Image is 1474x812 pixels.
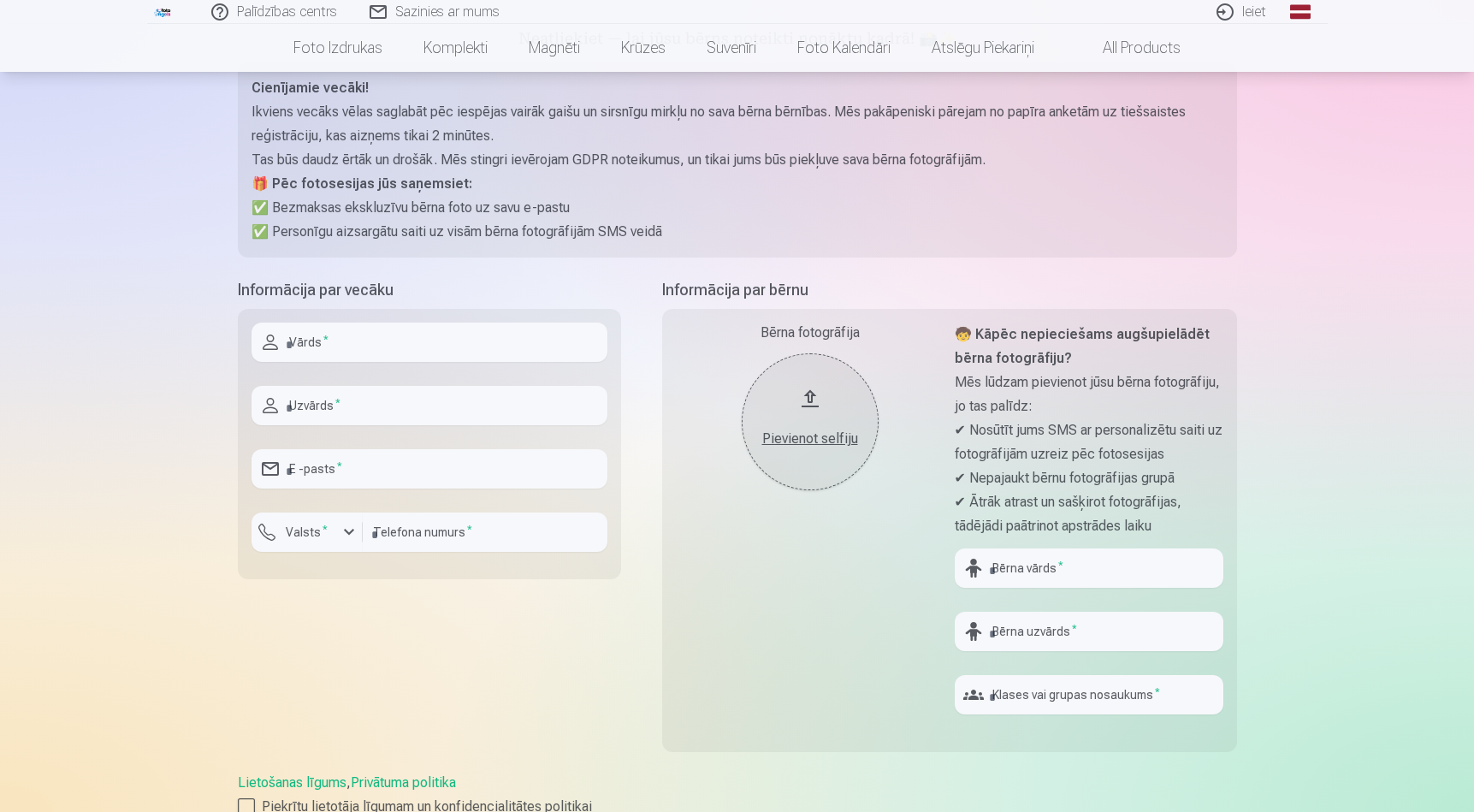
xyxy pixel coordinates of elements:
[601,24,686,72] a: Krūzes
[154,7,173,17] img: /fa1
[252,80,369,96] strong: Cienījamie vecāki!
[279,524,334,541] label: Valsts
[252,148,1223,172] p: Tas būs daudz ērtāk un drošāk. Mēs stingri ievērojam GDPR noteikumus, un tikai jums būs piekļuve ...
[351,774,456,791] a: Privātuma politika
[403,24,508,72] a: Komplekti
[955,326,1210,366] strong: 🧒 Kāpēc nepieciešams augšupielādēt bērna fotogrāfiju?
[742,353,879,490] button: Pievienot selfiju
[955,490,1223,538] p: ✔ Ātrāk atrast un sašķirot fotogrāfijas, tādējādi paātrinot apstrādes laiku
[955,370,1223,418] p: Mēs lūdzam pievienot jūsu bērna fotogrāfiju, jo tas palīdz:
[676,323,944,343] div: Bērna fotogrāfija
[252,196,1223,220] p: ✅ Bezmaksas ekskluzīvu bērna foto uz savu e-pastu
[238,774,346,791] a: Lietošanas līgums
[955,418,1223,466] p: ✔ Nosūtīt jums SMS ar personalizētu saiti uz fotogrāfijām uzreiz pēc fotosesijas
[686,24,777,72] a: Suvenīri
[759,429,861,449] div: Pievienot selfiju
[777,24,911,72] a: Foto kalendāri
[252,175,472,192] strong: 🎁 Pēc fotosesijas jūs saņemsiet:
[508,24,601,72] a: Magnēti
[273,24,403,72] a: Foto izdrukas
[238,278,621,302] h5: Informācija par vecāku
[1055,24,1201,72] a: All products
[252,100,1223,148] p: Ikviens vecāks vēlas saglabāt pēc iespējas vairāk gaišu un sirsnīgu mirkļu no sava bērna bērnības...
[955,466,1223,490] p: ✔ Nepajaukt bērnu fotogrāfijas grupā
[252,513,363,552] button: Valsts*
[911,24,1055,72] a: Atslēgu piekariņi
[252,220,1223,244] p: ✅ Personīgu aizsargātu saiti uz visām bērna fotogrāfijām SMS veidā
[662,278,1237,302] h5: Informācija par bērnu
